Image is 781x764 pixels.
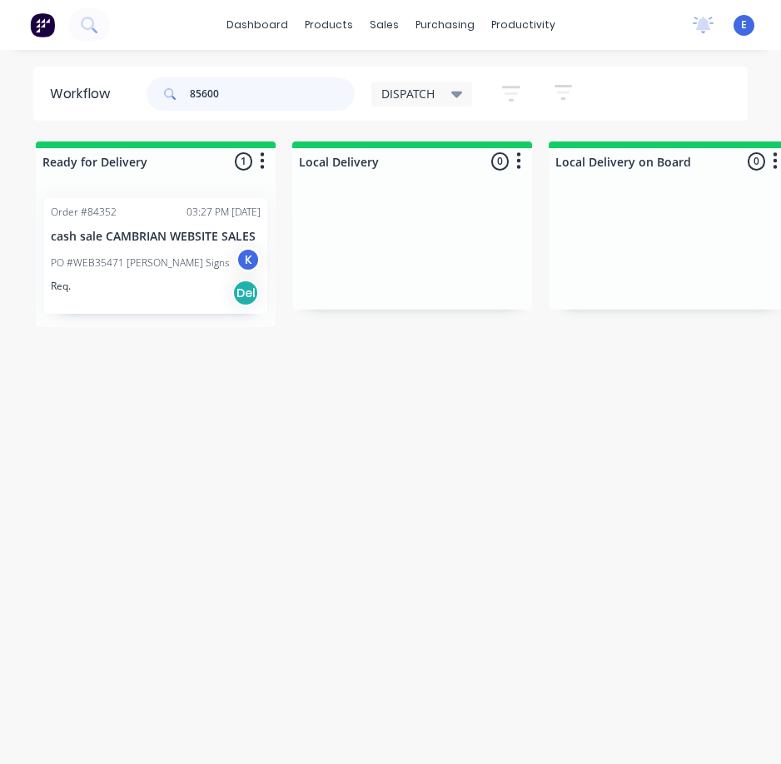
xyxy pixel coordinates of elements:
span: E [741,17,747,32]
div: 03:27 PM [DATE] [187,205,261,220]
p: PO #WEB35471 [PERSON_NAME] Signs [51,255,230,270]
p: cash sale CAMBRIAN WEBSITE SALES [51,230,261,244]
div: Del [232,280,259,306]
div: productivity [483,12,564,37]
span: DISPATCH [381,85,435,102]
div: K [236,247,261,272]
div: Order #8435203:27 PM [DATE]cash sale CAMBRIAN WEBSITE SALESPO #WEB35471 [PERSON_NAME] SignsKReq.Del [44,198,267,314]
div: sales [361,12,407,37]
div: Order #84352 [51,205,117,220]
div: purchasing [407,12,483,37]
a: dashboard [218,12,296,37]
input: Search for orders... [190,77,355,111]
div: Workflow [50,84,118,104]
img: Factory [30,12,55,37]
div: products [296,12,361,37]
p: Req. [51,279,71,294]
